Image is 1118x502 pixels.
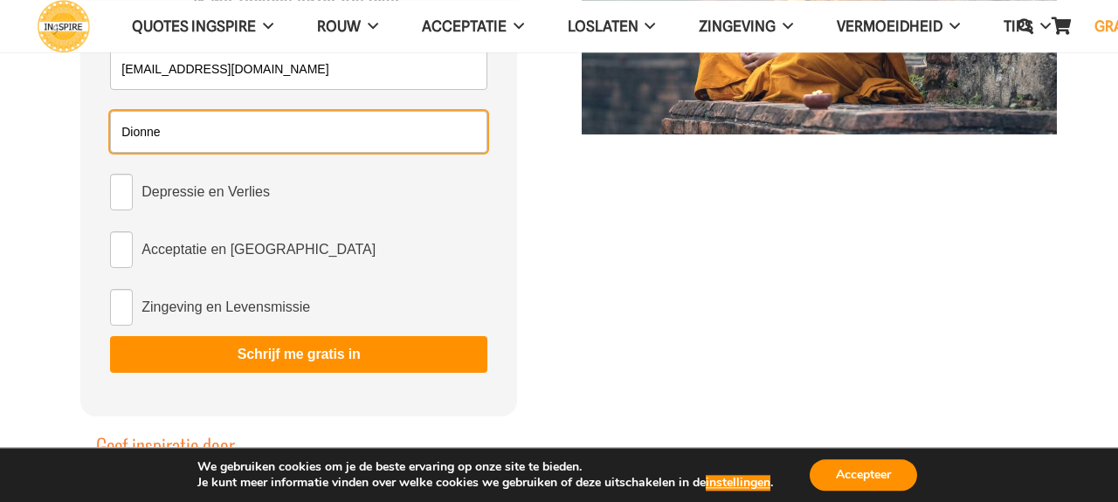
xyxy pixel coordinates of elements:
button: instellingen [706,475,770,491]
a: QUOTES INGSPIRE [110,4,295,49]
div: Geef inspiratie door [96,430,385,461]
input: Email [110,49,487,91]
span: Depressie en Verlies [141,182,270,203]
span: Acceptatie en [GEOGRAPHIC_DATA] [141,239,376,260]
input: Zingeving en Levensmissie [110,289,133,326]
a: VERMOEIDHEID [815,4,982,49]
input: Acceptatie en [GEOGRAPHIC_DATA] [110,231,133,268]
span: QUOTES INGSPIRE [132,17,256,35]
button: Schrijf me gratis in [110,336,487,373]
span: TIPS [1004,17,1033,35]
a: Zingeving [677,4,815,49]
input: Voornaam [110,111,487,153]
span: Loslaten [568,17,638,35]
a: Zoeken [1008,5,1043,47]
span: Acceptatie [422,17,507,35]
span: Zingeving [699,17,776,35]
button: Accepteer [810,459,917,491]
input: Depressie en Verlies [110,174,133,210]
a: Acceptatie [400,4,546,49]
p: Je kunt meer informatie vinden over welke cookies we gebruiken of deze uitschakelen in de . [197,475,773,491]
a: TIPS [982,4,1073,49]
span: VERMOEIDHEID [837,17,942,35]
a: Loslaten [546,4,678,49]
span: ROUW [317,17,361,35]
span: Zingeving en Levensmissie [141,297,310,318]
a: ROUW [295,4,400,49]
p: We gebruiken cookies om je de beste ervaring op onze site te bieden. [197,459,773,475]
